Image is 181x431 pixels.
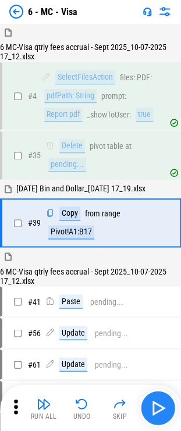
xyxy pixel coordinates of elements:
div: pdfPath: String [44,89,97,103]
span: # 56 [28,328,41,337]
span: # 41 [28,297,41,306]
div: range [102,209,120,218]
div: Copy [59,206,80,220]
div: Report pdf [44,108,82,122]
div: pending... [48,158,86,172]
div: true [136,108,153,122]
span: # 35 [28,151,41,160]
div: pending... [90,297,123,306]
img: Run All [37,397,51,411]
span: # 61 [28,359,41,369]
div: Pivot!A1:B17 [48,225,94,239]
img: Undo [75,397,89,411]
span: # 4 [28,91,37,101]
div: Update [59,326,87,340]
img: Main button [148,398,167,417]
div: Delete [59,139,85,153]
div: Paste [59,294,83,308]
div: Skip [112,412,127,419]
div: Undo [73,412,91,419]
div: _showToUser : [87,111,131,119]
div: pending... [95,329,128,337]
div: 6 - MC - Visa [28,6,77,17]
button: Run All [25,394,62,422]
img: Support [143,7,152,16]
div: from [85,209,100,218]
span: [DATE] Bin and Dollar_[DATE] 17_19.xlsx [16,184,145,193]
button: Undo [63,394,101,422]
button: Skip [101,394,139,422]
div: prompt : [101,92,126,101]
img: Skip [113,397,127,411]
div: files : [120,73,135,82]
img: Back [9,5,23,19]
div: SelectFilesAction [55,70,115,84]
div: Run All [31,412,57,419]
span: # 39 [28,218,41,227]
div: Update [59,357,87,371]
div: pending... [95,360,128,369]
img: Settings menu [158,5,172,19]
div: pivot table at [90,142,132,151]
div: PDF : [137,73,152,82]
